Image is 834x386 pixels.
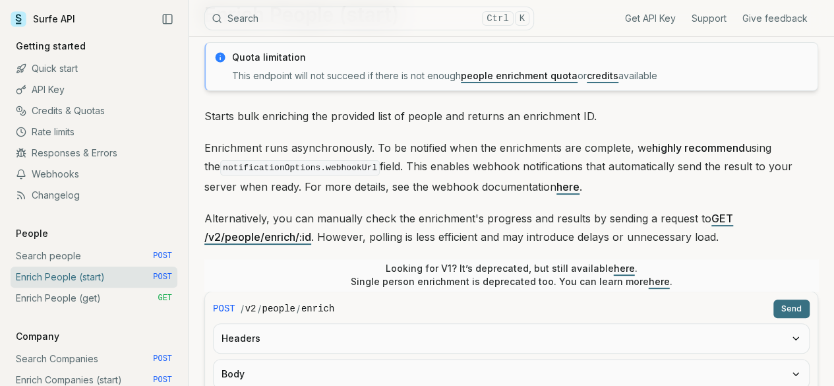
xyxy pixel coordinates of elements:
[515,11,529,26] kbd: K
[153,272,172,282] span: POST
[11,9,75,29] a: Surfe API
[153,251,172,261] span: POST
[11,58,177,79] a: Quick start
[232,51,810,64] p: Quota limitation
[232,69,810,82] p: This endpoint will not succeed if there is not enough or available
[614,263,635,274] a: here
[649,276,670,287] a: here
[204,7,534,30] button: SearchCtrlK
[158,293,172,304] span: GET
[11,348,177,370] a: Search Companies POST
[245,302,256,315] code: v2
[11,185,177,206] a: Changelog
[11,100,177,121] a: Credits & Quotas
[11,143,177,164] a: Responses & Errors
[204,107,818,125] p: Starts bulk enriching the provided list of people and returns an enrichment ID.
[220,160,380,176] code: notificationOptions.webhookUrl
[11,40,91,53] p: Getting started
[773,300,810,318] button: Send
[482,11,514,26] kbd: Ctrl
[262,302,295,315] code: people
[556,180,580,193] a: here
[11,330,65,343] p: Company
[297,302,300,315] span: /
[11,288,177,309] a: Enrich People (get) GET
[153,375,172,385] span: POST
[257,302,260,315] span: /
[351,262,672,288] p: Looking for V1? It’s deprecated, but still available . Single person enrichment is deprecated too...
[652,141,745,154] strong: highly recommend
[11,267,177,288] a: Enrich People (start) POST
[742,12,808,25] a: Give feedback
[587,70,618,81] a: credits
[11,79,177,100] a: API Key
[11,227,53,240] p: People
[461,70,578,81] a: people enrichment quota
[158,9,177,29] button: Collapse Sidebar
[11,245,177,267] a: Search people POST
[625,12,676,25] a: Get API Key
[11,121,177,143] a: Rate limits
[153,354,172,364] span: POST
[204,209,818,246] p: Alternatively, you can manually check the enrichment's progress and results by sending a request ...
[692,12,727,25] a: Support
[214,324,809,353] button: Headers
[241,302,244,315] span: /
[213,302,235,315] span: POST
[204,139,818,196] p: Enrichment runs asynchronously. To be notified when the enrichments are complete, we using the fi...
[11,164,177,185] a: Webhooks
[301,302,334,315] code: enrich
